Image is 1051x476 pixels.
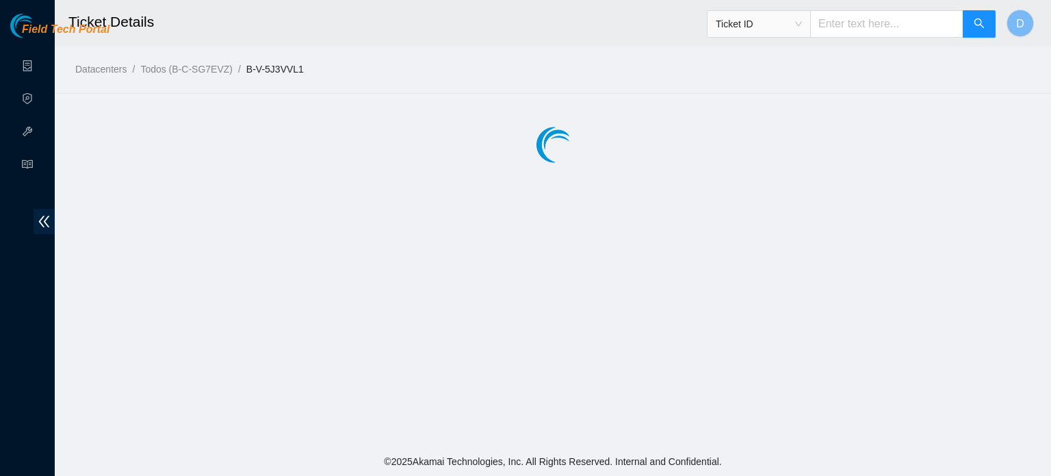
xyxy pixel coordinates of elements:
footer: © 2025 Akamai Technologies, Inc. All Rights Reserved. Internal and Confidential. [55,447,1051,476]
a: Akamai TechnologiesField Tech Portal [10,25,109,42]
span: double-left [34,209,55,234]
a: B-V-5J3VVL1 [246,64,304,75]
span: search [974,18,985,31]
button: D [1007,10,1034,37]
button: search [963,10,996,38]
img: Akamai Technologies [10,14,69,38]
span: read [22,153,33,180]
a: Todos (B-C-SG7EVZ) [140,64,233,75]
span: D [1016,15,1024,32]
span: / [132,64,135,75]
span: Ticket ID [716,14,802,34]
span: Field Tech Portal [22,23,109,36]
a: Datacenters [75,64,127,75]
span: / [238,64,241,75]
input: Enter text here... [810,10,963,38]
